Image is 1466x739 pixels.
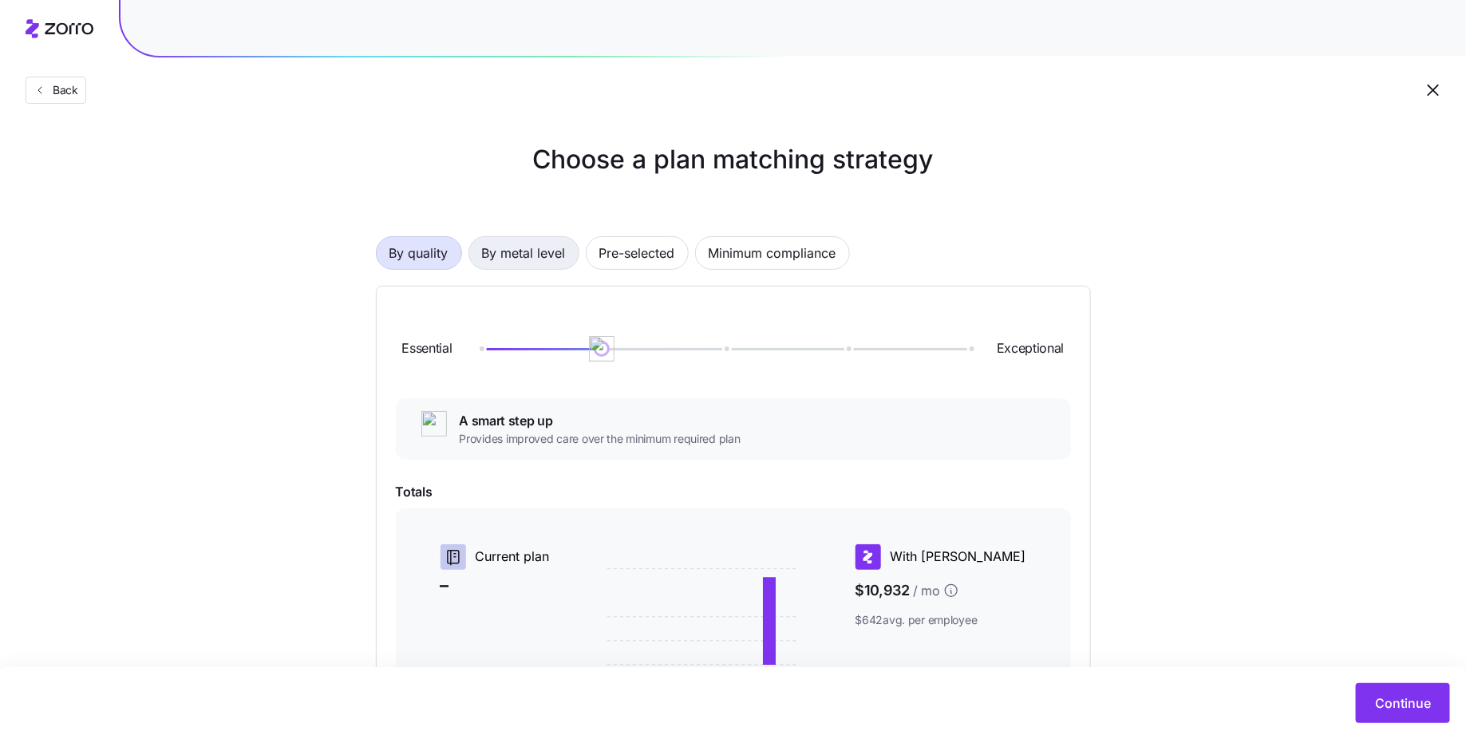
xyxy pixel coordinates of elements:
[709,237,836,269] span: Minimum compliance
[441,544,550,570] div: Current plan
[468,236,579,270] button: By metal level
[421,411,447,437] img: ai-icon.png
[913,581,940,601] span: / mo
[855,544,1026,570] div: With [PERSON_NAME]
[460,411,741,431] span: A smart step up
[26,77,86,104] button: Back
[460,431,741,447] span: Provides improved care over the minimum required plan
[1356,683,1450,723] button: Continue
[441,576,550,594] span: –
[589,336,614,362] img: ai-icon.png
[376,236,462,270] button: By quality
[855,612,1026,628] span: $642 avg. per employee
[695,236,850,270] button: Minimum compliance
[46,82,78,98] span: Back
[389,237,448,269] span: By quality
[855,576,1026,606] span: $10,932
[402,338,452,358] span: Essential
[482,237,566,269] span: By metal level
[396,482,1071,502] span: Totals
[586,236,689,270] button: Pre-selected
[376,140,1091,179] h1: Choose a plan matching strategy
[1375,694,1431,713] span: Continue
[997,338,1064,358] span: Exceptional
[599,237,675,269] span: Pre-selected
